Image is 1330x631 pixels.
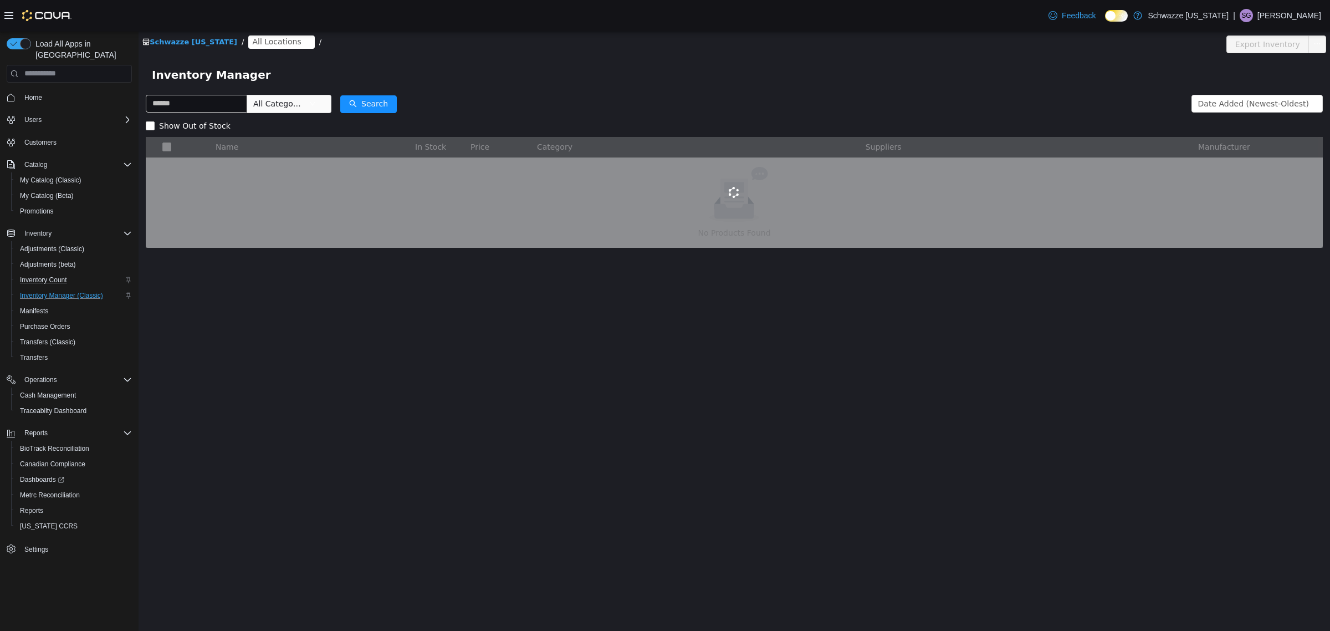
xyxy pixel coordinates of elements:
span: Traceabilty Dashboard [20,406,86,415]
a: Manifests [16,304,53,318]
i: icon: down [1171,69,1178,77]
span: Inventory Count [16,273,132,287]
span: Reports [16,504,132,517]
button: Operations [2,372,136,388]
span: All Categories [115,67,165,78]
span: Inventory Manager (Classic) [20,291,103,300]
span: Inventory [20,227,132,240]
span: Cash Management [16,389,132,402]
a: Feedback [1044,4,1100,27]
span: All Locations [114,4,162,16]
a: Cash Management [16,389,80,402]
button: Traceabilty Dashboard [11,403,136,419]
a: Inventory Manager (Classic) [16,289,108,302]
span: Transfers (Classic) [20,338,75,347]
button: Customers [2,134,136,150]
a: Purchase Orders [16,320,75,333]
button: Reports [11,503,136,518]
button: Inventory Manager (Classic) [11,288,136,303]
button: Catalog [2,157,136,172]
button: icon: ellipsis [1170,4,1188,22]
button: Users [20,113,46,126]
span: Transfers [20,353,48,362]
span: My Catalog (Beta) [16,189,132,202]
button: Settings [2,541,136,557]
button: Manifests [11,303,136,319]
span: Show Out of Stock [16,90,96,99]
span: Home [20,90,132,104]
button: My Catalog (Beta) [11,188,136,203]
button: Purchase Orders [11,319,136,334]
button: [US_STATE] CCRS [11,518,136,534]
span: Adjustments (beta) [20,260,76,269]
span: Adjustments (beta) [16,258,132,271]
span: Reports [24,429,48,437]
span: Promotions [16,205,132,218]
span: Operations [20,373,132,386]
span: Cash Management [20,391,76,400]
a: Traceabilty Dashboard [16,404,91,418]
img: Cova [22,10,71,21]
input: Dark Mode [1105,10,1128,22]
span: Feedback [1062,10,1096,21]
span: Inventory [24,229,52,238]
button: Inventory [20,227,56,240]
button: BioTrack Reconciliation [11,441,136,456]
span: Washington CCRS [16,520,132,533]
div: Date Added (Newest-Oldest) [1060,64,1170,80]
a: Adjustments (Classic) [16,242,89,256]
span: Adjustments (Classic) [20,245,84,253]
button: Metrc Reconciliation [11,487,136,503]
a: Home [20,91,47,104]
button: Operations [20,373,62,386]
span: Dashboards [20,475,64,484]
button: Promotions [11,203,136,219]
span: Inventory Manager (Classic) [16,289,132,302]
span: Reports [20,506,43,515]
button: icon: searchSearch [202,64,258,82]
span: Settings [24,545,48,554]
span: Customers [20,135,132,149]
i: icon: shop [4,7,11,14]
button: Reports [2,425,136,441]
span: Manifests [16,304,132,318]
a: BioTrack Reconciliation [16,442,94,455]
a: Promotions [16,205,58,218]
button: Adjustments (Classic) [11,241,136,257]
span: Catalog [20,158,132,171]
span: BioTrack Reconciliation [20,444,89,453]
a: My Catalog (Beta) [16,189,78,202]
span: My Catalog (Beta) [20,191,74,200]
span: Canadian Compliance [20,460,85,469]
button: Canadian Compliance [11,456,136,472]
span: Purchase Orders [20,322,70,331]
a: Transfers [16,351,52,364]
a: [US_STATE] CCRS [16,520,82,533]
button: Inventory [2,226,136,241]
span: BioTrack Reconciliation [16,442,132,455]
span: Inventory Manager [13,34,139,52]
span: Purchase Orders [16,320,132,333]
button: My Catalog (Classic) [11,172,136,188]
span: Reports [20,426,132,440]
a: Reports [16,504,48,517]
span: / [103,6,105,14]
a: Metrc Reconciliation [16,488,84,502]
button: Catalog [20,158,52,171]
button: Inventory Count [11,272,136,288]
nav: Complex example [7,85,132,586]
a: Inventory Count [16,273,71,287]
span: My Catalog (Classic) [20,176,81,185]
a: Settings [20,543,53,556]
span: Catalog [24,160,47,169]
div: Sierra Graham [1240,9,1253,22]
span: Users [20,113,132,126]
a: Canadian Compliance [16,457,90,471]
button: Adjustments (beta) [11,257,136,272]
p: | [1233,9,1235,22]
span: Operations [24,375,57,384]
span: [US_STATE] CCRS [20,522,78,531]
i: icon: down [171,69,177,77]
a: Dashboards [11,472,136,487]
span: Transfers (Classic) [16,335,132,349]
